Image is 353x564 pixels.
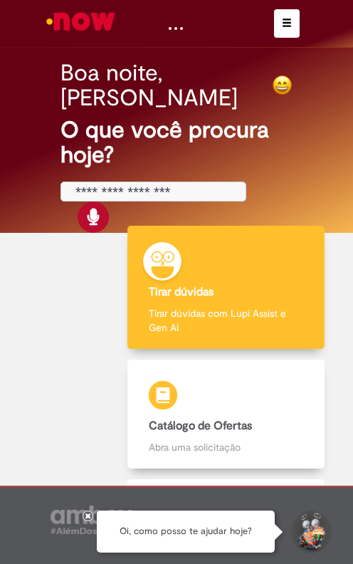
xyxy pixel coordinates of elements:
[60,61,272,110] h2: Boa noite, [PERSON_NAME]
[149,440,303,454] p: Abra uma solicitação
[149,419,252,433] b: Catálogo de Ofertas
[109,226,342,349] a: Tirar dúvidas Tirar dúvidas com Lupi Assist e Gen Ai
[289,511,332,553] button: Iniciar Conversa de Suporte
[60,117,293,167] h2: O que você procura hoje?
[97,511,275,553] div: Oi, como posso te ajudar hoje?
[274,9,300,38] button: Alternar navegação
[272,75,293,95] img: happy-face.png
[44,7,117,36] img: ServiceNow
[51,506,132,534] img: logo_footer_ambev_rotulo_gray.png
[149,306,303,335] p: Tirar dúvidas com Lupi Assist e Gen Ai
[109,360,342,469] a: Catálogo de Ofertas Abra uma solicitação
[149,285,214,299] b: Tirar dúvidas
